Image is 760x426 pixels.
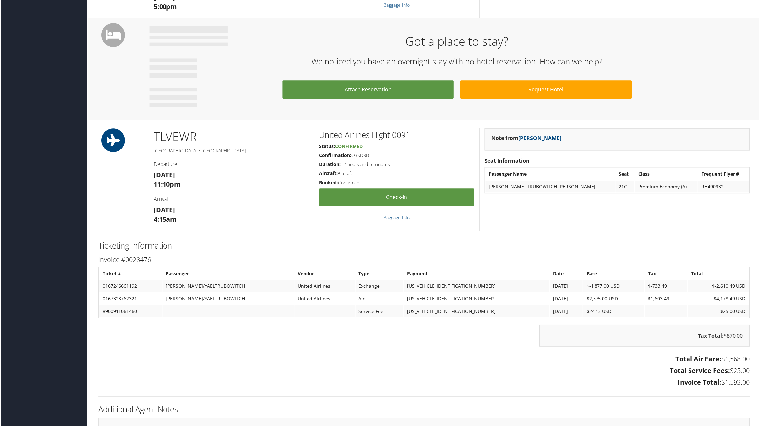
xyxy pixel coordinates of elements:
h5: Confirmed [319,180,475,187]
h3: $1,593.00 [98,379,751,388]
td: [DATE] [550,281,583,293]
th: Frequent Flyer # [699,169,750,181]
th: Ticket # [99,269,161,280]
h3: $25.00 [98,367,751,376]
h5: [GEOGRAPHIC_DATA] / [GEOGRAPHIC_DATA] [153,148,309,154]
td: $24.13 USD [584,306,645,318]
td: 8900911061460 [99,306,161,318]
strong: Note from [492,135,562,142]
td: 21C [616,181,635,193]
strong: Total Air Fare: [676,355,723,364]
h3: $1,568.00 [98,355,751,364]
h2: United Airlines Flight 0091 [319,130,475,141]
th: Passenger Name [486,169,616,181]
td: $-733.49 [646,281,688,293]
strong: [DATE] [153,171,175,180]
td: Service Fee [356,306,404,318]
th: Total [689,269,750,280]
h5: O3KDRB [319,152,475,159]
strong: Tax Total: [699,333,725,340]
td: 0167246661192 [99,281,161,293]
th: Payment [404,269,550,280]
h2: Ticketing Information [98,241,751,252]
div: $870.00 [540,326,751,348]
a: Baggage Info [384,215,410,221]
td: [DATE] [550,294,583,306]
strong: Confirmation: [319,152,351,159]
h3: Invoice #0028476 [98,256,751,265]
th: Tax [646,269,688,280]
td: United Airlines [294,281,355,293]
th: Date [550,269,583,280]
td: $1,603.49 [646,294,688,306]
td: $4,178.49 USD [689,294,750,306]
td: $2,575.00 USD [584,294,645,306]
th: Class [636,169,699,181]
strong: Total Service Fees: [671,367,731,376]
a: Attach Reservation [282,81,454,99]
td: [US_VEHICLE_IDENTIFICATION_NUMBER] [404,281,550,293]
strong: Aircraft: [319,171,338,177]
a: Request Hotel [461,81,633,99]
td: [PERSON_NAME]/YAELTRUBOWITCH [162,294,293,306]
td: $-2,610.49 USD [689,281,750,293]
a: Check-in [319,189,475,207]
th: Vendor [294,269,355,280]
h2: Additional Agent Notes [98,405,751,416]
td: 0167328762321 [99,294,161,306]
td: [US_VEHICLE_IDENTIFICATION_NUMBER] [404,306,550,318]
a: Baggage Info [384,2,410,8]
strong: Duration: [319,162,341,168]
h4: Departure [153,161,309,168]
h1: TLV EWR [153,129,309,145]
td: Air [356,294,404,306]
td: Premium Economy (A) [636,181,699,193]
td: [PERSON_NAME]/YAELTRUBOWITCH [162,281,293,293]
td: United Airlines [294,294,355,306]
th: Passenger [162,269,293,280]
strong: Invoice Total: [679,379,723,388]
strong: 4:15am [153,215,176,224]
th: Seat [616,169,635,181]
td: RH490932 [699,181,750,193]
h5: Aircraft [319,171,475,177]
td: [DATE] [550,306,583,318]
h5: 12 hours and 5 minutes [319,162,475,168]
h4: Arrival [153,196,309,203]
strong: Seat Information [485,158,530,165]
strong: 11:10pm [153,180,180,189]
td: $25.00 USD [689,306,750,318]
span: Confirmed [335,143,363,149]
a: [PERSON_NAME] [519,135,562,142]
strong: Status: [319,143,335,149]
td: Exchange [356,281,404,293]
td: [PERSON_NAME] TRUBOWITCH [PERSON_NAME] [486,181,616,193]
th: Base [584,269,645,280]
strong: [DATE] [153,206,175,215]
td: [US_VEHICLE_IDENTIFICATION_NUMBER] [404,294,550,306]
strong: 5:00pm [153,2,177,11]
th: Type [356,269,404,280]
td: $-1,877.00 USD [584,281,645,293]
strong: Booked: [319,180,338,186]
